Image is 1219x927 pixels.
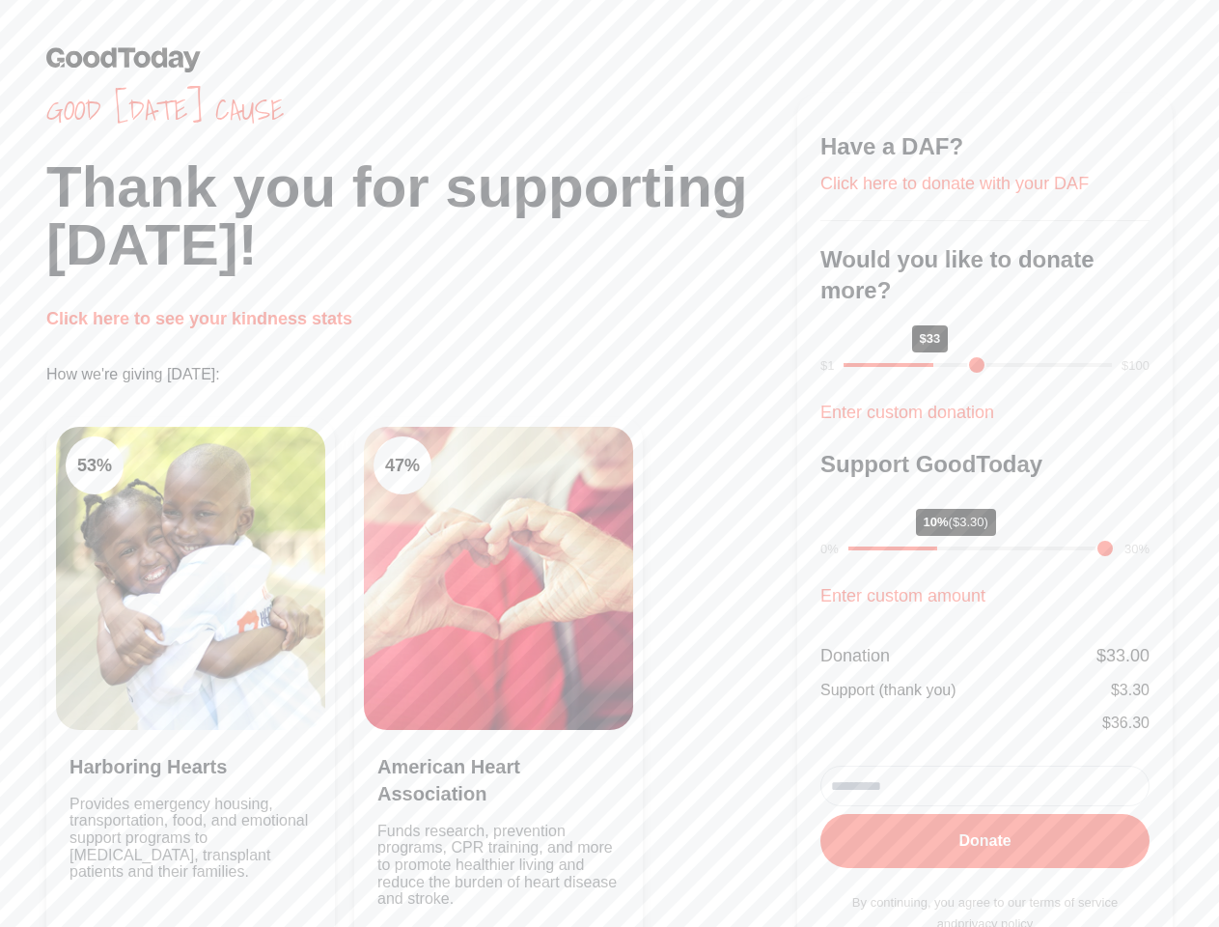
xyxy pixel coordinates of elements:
[820,174,1089,193] a: Click here to donate with your DAF
[46,158,797,274] h1: Thank you for supporting [DATE]!
[1120,682,1150,698] span: 3.30
[56,427,325,730] img: Clean Air Task Force
[1102,712,1150,735] div: $
[1106,646,1150,665] span: 33.00
[1124,540,1150,559] div: 30%
[820,679,956,702] div: Support (thank you)
[66,436,124,494] div: 53 %
[1096,642,1150,669] div: $
[820,814,1150,868] button: Donate
[820,403,994,422] a: Enter custom donation
[1111,679,1150,702] div: $
[364,427,633,730] img: Clean Cooking Alliance
[46,93,797,127] span: Good [DATE] cause
[377,753,620,807] h3: American Heart Association
[820,356,834,376] div: $1
[820,131,1150,162] h3: Have a DAF?
[46,363,797,386] p: How we're giving [DATE]:
[46,46,201,72] img: GoodToday
[912,325,949,352] div: $33
[820,540,839,559] div: 0%
[820,449,1150,480] h3: Support GoodToday
[69,753,312,780] h3: Harboring Hearts
[1122,356,1150,376] div: $100
[820,244,1150,306] h3: Would you like to donate more?
[820,586,985,605] a: Enter custom amount
[949,515,988,529] span: ($3.30)
[1111,715,1150,731] span: 36.30
[374,436,431,494] div: 47 %
[46,309,352,328] a: Click here to see your kindness stats
[69,796,312,908] p: Provides emergency housing, transportation, food, and emotional support programs to [MEDICAL_DATA...
[377,823,620,908] p: Funds research, prevention programs, CPR training, and more to promote healthier living and reduc...
[916,509,996,536] div: 10%
[820,642,890,669] div: Donation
